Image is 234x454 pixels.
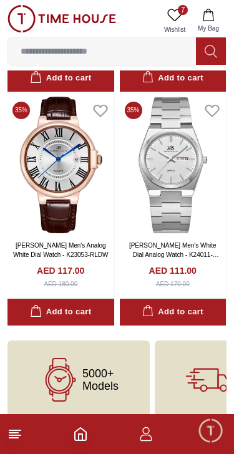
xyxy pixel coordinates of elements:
[190,5,227,37] button: My Bag
[149,264,197,277] h4: AED 111.00
[142,71,203,85] div: Add to cart
[120,97,227,233] img: Kenneth Scott Men's White Dial Analog Watch - K24011-SBSW
[120,65,227,92] button: Add to cart
[73,427,88,442] a: Home
[12,102,30,119] span: 35 %
[30,71,91,85] div: Add to cart
[159,5,190,37] a: 7Wishlist
[7,299,114,326] button: Add to cart
[142,305,203,319] div: Add to cart
[156,279,190,289] div: AED 170.00
[159,25,190,34] span: Wishlist
[178,5,188,15] span: 7
[125,102,142,119] span: 35 %
[37,264,84,277] h4: AED 117.00
[82,367,119,392] span: 5000+ Models
[120,299,227,326] button: Add to cart
[7,97,114,233] img: Kenneth Scott Men's Analog White Dial Watch - K23053-RLDW
[193,24,224,33] span: My Bag
[44,279,77,289] div: AED 180.00
[7,65,114,92] button: Add to cart
[13,242,108,258] a: [PERSON_NAME] Men's Analog White Dial Watch - K23053-RLDW
[30,305,91,319] div: Add to cart
[129,242,219,268] a: [PERSON_NAME] Men's White Dial Analog Watch - K24011-SBSW
[197,417,225,445] div: Chat Widget
[7,5,116,32] img: ...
